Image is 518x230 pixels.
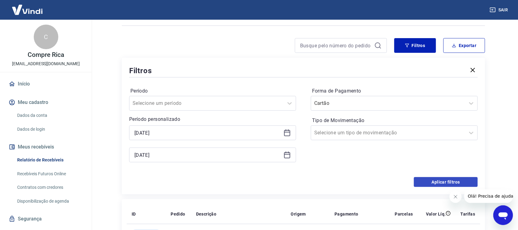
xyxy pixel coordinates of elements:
[312,117,477,124] label: Tipo de Movimentação
[443,38,485,53] button: Exportar
[414,177,478,187] button: Aplicar filtros
[34,25,58,49] div: C
[300,41,372,50] input: Busque pelo número do pedido
[7,77,84,91] a: Início
[334,211,358,217] p: Pagamento
[15,168,84,180] a: Recebíveis Futuros Online
[7,140,84,154] button: Meus recebíveis
[464,189,513,203] iframe: Mensagem da empresa
[493,205,513,225] iframe: Botão para abrir a janela de mensagens
[196,211,217,217] p: Descrição
[312,87,477,95] label: Forma de Pagamento
[450,191,462,203] iframe: Fechar mensagem
[129,66,152,76] h5: Filtros
[489,4,511,16] button: Sair
[15,123,84,136] a: Dados de login
[28,52,64,58] p: Compre Rica
[461,211,475,217] p: Tarifas
[7,0,47,19] img: Vindi
[7,96,84,109] button: Meu cadastro
[15,195,84,208] a: Disponibilização de agenda
[130,87,295,95] label: Período
[134,128,281,137] input: Data inicial
[129,116,296,123] p: Período personalizado
[4,4,52,9] span: Olá! Precisa de ajuda?
[395,211,413,217] p: Parcelas
[132,211,136,217] p: ID
[134,150,281,160] input: Data final
[12,61,80,67] p: [EMAIL_ADDRESS][DOMAIN_NAME]
[15,181,84,194] a: Contratos com credores
[426,211,446,217] p: Valor Líq.
[7,212,84,226] a: Segurança
[291,211,306,217] p: Origem
[15,154,84,166] a: Relatório de Recebíveis
[15,109,84,122] a: Dados da conta
[171,211,185,217] p: Pedido
[394,38,436,53] button: Filtros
